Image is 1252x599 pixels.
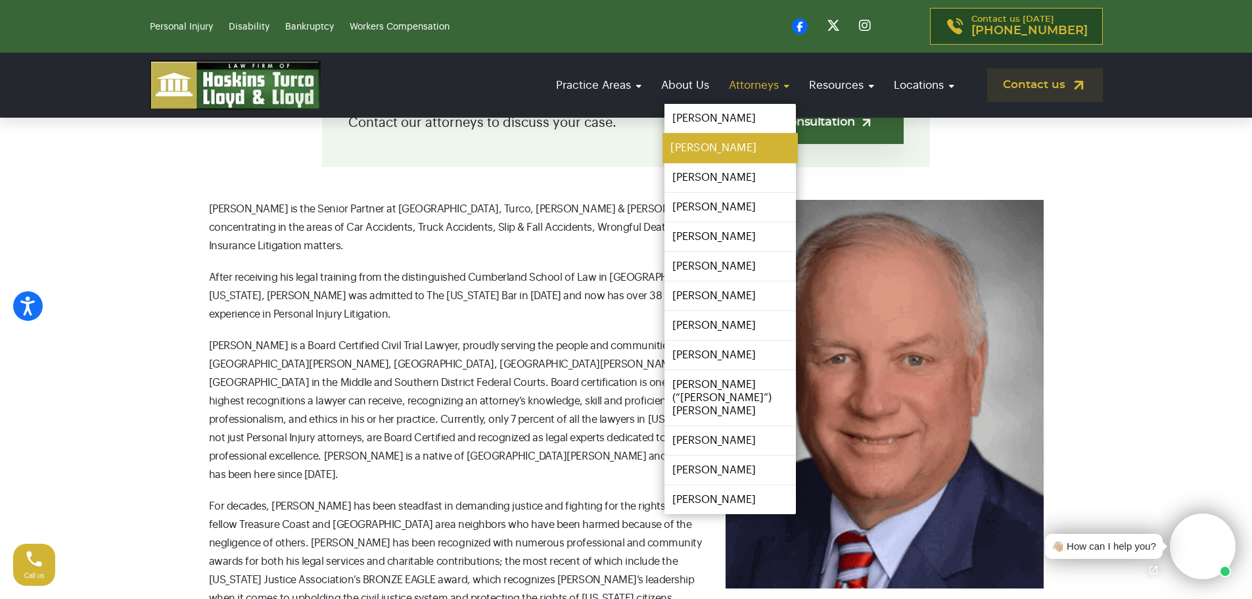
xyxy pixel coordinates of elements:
a: [PERSON_NAME] [664,341,796,370]
a: [PERSON_NAME] [664,222,796,251]
p: After receiving his legal training from the distinguished Cumberland School of Law in [GEOGRAPHIC... [209,268,1044,323]
a: [PERSON_NAME] [664,456,796,485]
div: 👋🏼 How can I help you? [1052,539,1156,554]
a: Resources [802,66,881,104]
a: [PERSON_NAME] [664,163,796,192]
img: logo [150,60,321,110]
p: [PERSON_NAME] is the Senior Partner at [GEOGRAPHIC_DATA], Turco, [PERSON_NAME] & [PERSON_NAME], c... [209,200,1044,255]
a: Workers Compensation [350,22,450,32]
a: Contact us [DATE][PHONE_NUMBER] [930,8,1103,45]
a: [PERSON_NAME] [664,193,796,222]
a: Get a free consultation [693,101,904,144]
a: Contact us [987,68,1103,102]
a: [PERSON_NAME] (“[PERSON_NAME]”) [PERSON_NAME] [664,370,796,425]
a: Attorneys [722,66,796,104]
a: [PERSON_NAME] [664,104,796,133]
a: [PERSON_NAME] [664,252,796,281]
p: Contact us [DATE] [971,15,1088,37]
a: Bankruptcy [285,22,334,32]
a: Locations [887,66,961,104]
a: Practice Areas [549,66,648,104]
a: [PERSON_NAME] [664,426,796,455]
p: [PERSON_NAME] is a Board Certified Civil Trial Lawyer, proudly serving the people and communities... [209,337,1044,484]
a: [PERSON_NAME] [664,311,796,340]
img: arrow-up-right-light.svg [860,116,873,130]
a: Disability [229,22,269,32]
a: Open chat [1140,556,1167,584]
div: Contact our attorneys to discuss your case. [322,78,930,167]
img: db1e80b4 [726,200,1044,588]
a: Personal Injury [150,22,213,32]
a: [PERSON_NAME] [664,281,796,310]
a: [PERSON_NAME] [662,133,798,163]
span: [PHONE_NUMBER] [971,24,1088,37]
span: Call us [24,572,45,579]
a: [PERSON_NAME] [664,485,796,514]
a: About Us [655,66,716,104]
